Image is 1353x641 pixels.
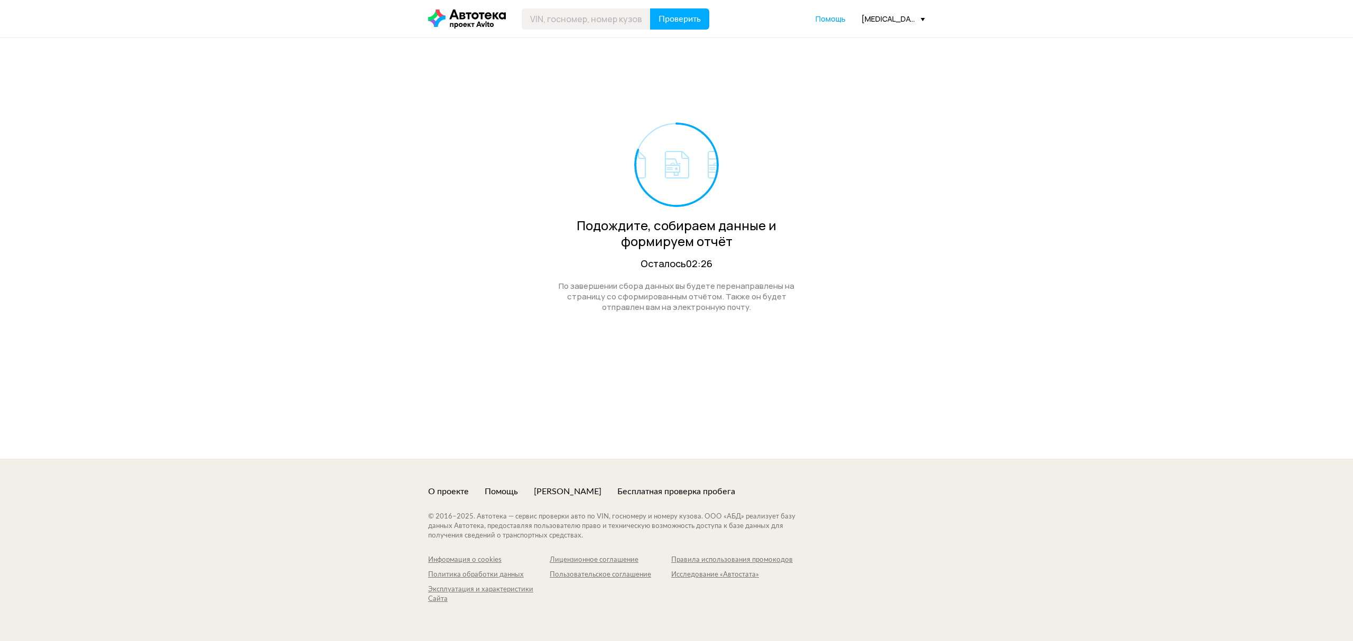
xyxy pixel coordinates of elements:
[428,585,550,604] a: Эксплуатация и характеристики Сайта
[650,8,709,30] button: Проверить
[547,257,806,270] div: Осталось 02:26
[522,8,651,30] input: VIN, госномер, номер кузова
[485,486,518,497] a: Помощь
[428,486,469,497] a: О проекте
[428,512,817,541] div: © 2016– 2025 . Автотека — сервис проверки авто по VIN, госномеру и номеру кузова. ООО «АБД» реали...
[671,555,793,565] a: Правила использования промокодов
[550,570,671,580] a: Пользовательское соглашение
[428,570,550,580] a: Политика обработки данных
[428,555,550,565] a: Информация о cookies
[815,14,846,24] a: Помощь
[861,14,925,24] div: [MEDICAL_DATA][EMAIL_ADDRESS][DOMAIN_NAME]
[547,281,806,313] div: По завершении сбора данных вы будете перенаправлены на страницу со сформированным отчётом. Также ...
[534,486,601,497] a: [PERSON_NAME]
[659,15,701,23] span: Проверить
[617,486,735,497] a: Бесплатная проверка пробега
[547,218,806,249] div: Подождите, собираем данные и формируем отчёт
[550,555,671,565] a: Лицензионное соглашение
[671,570,793,580] a: Исследование «Автостата»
